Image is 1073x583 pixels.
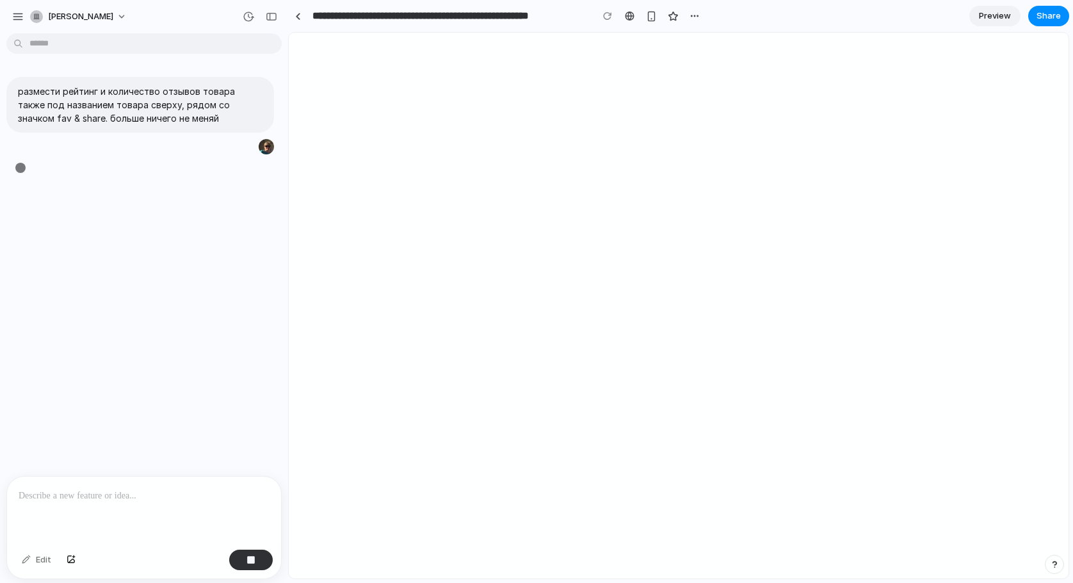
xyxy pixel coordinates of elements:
button: [PERSON_NAME] [25,6,133,27]
span: Share [1037,10,1061,22]
button: Share [1028,6,1069,26]
span: Preview [979,10,1011,22]
p: размести рейтинг и количество отзывов товара также под названием товара сверху, рядом со значком ... [18,85,262,125]
span: [PERSON_NAME] [48,10,113,23]
a: Preview [969,6,1021,26]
